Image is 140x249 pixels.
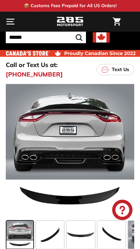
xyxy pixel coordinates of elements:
p: 📦 Customs Fees Prepaid for All US Orders! [24,2,117,9]
a: [PHONE_NUMBER] [6,70,63,79]
p: Text Us [112,66,129,73]
p: Call or Text Us at: [6,60,58,69]
img: Logo_285_Motorsport_areodynamics_components [56,16,84,28]
a: Cart [109,12,124,31]
input: Search [6,32,86,43]
a: Text Us [97,64,134,75]
inbox-online-store-chat: Shopify online store chat [110,200,135,222]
